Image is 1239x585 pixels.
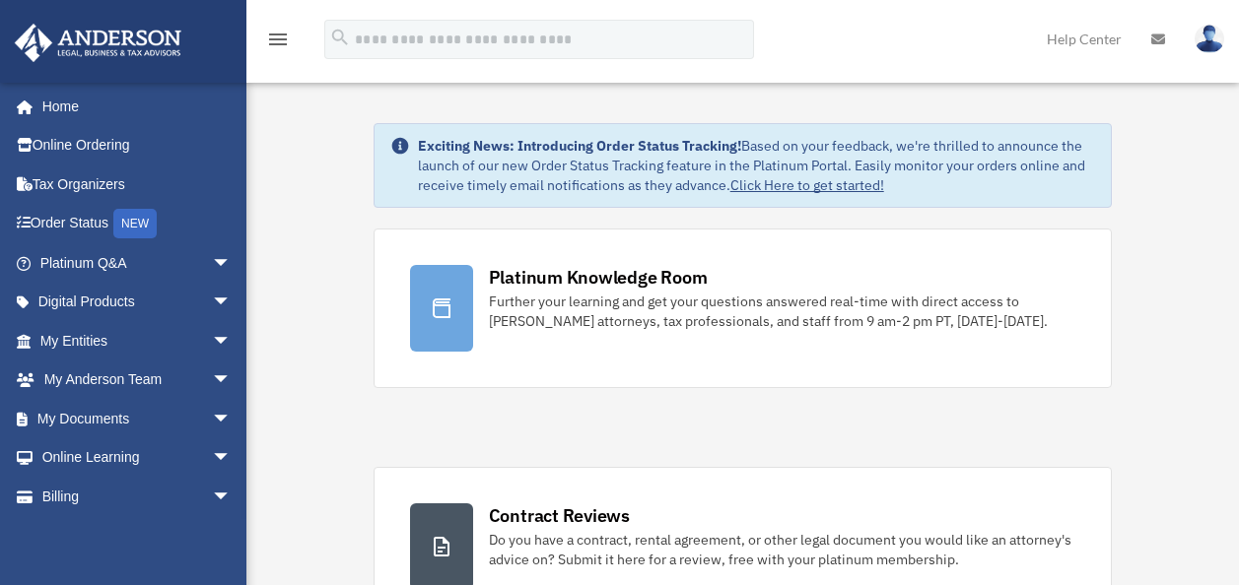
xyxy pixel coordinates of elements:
[212,321,251,361] span: arrow_drop_down
[266,28,290,51] i: menu
[489,530,1076,569] div: Do you have a contract, rental agreement, or other legal document you would like an attorney's ad...
[14,399,261,438] a: My Documentsarrow_drop_down
[489,292,1076,331] div: Further your learning and get your questions answered real-time with direct access to [PERSON_NAM...
[14,164,261,204] a: Tax Organizers
[14,283,261,322] a: Digital Productsarrow_drop_down
[489,503,630,528] div: Contract Reviews
[1195,25,1224,53] img: User Pic
[212,477,251,517] span: arrow_drop_down
[266,34,290,51] a: menu
[212,243,251,284] span: arrow_drop_down
[14,360,261,400] a: My Anderson Teamarrow_drop_down
[14,477,261,516] a: Billingarrow_drop_down
[212,283,251,323] span: arrow_drop_down
[329,27,351,48] i: search
[730,176,884,194] a: Click Here to get started!
[14,126,261,165] a: Online Ordering
[212,360,251,401] span: arrow_drop_down
[14,87,251,126] a: Home
[113,209,157,238] div: NEW
[14,243,261,283] a: Platinum Q&Aarrow_drop_down
[14,204,261,244] a: Order StatusNEW
[14,438,261,478] a: Online Learningarrow_drop_down
[212,438,251,479] span: arrow_drop_down
[418,137,741,155] strong: Exciting News: Introducing Order Status Tracking!
[418,136,1096,195] div: Based on your feedback, we're thrilled to announce the launch of our new Order Status Tracking fe...
[14,321,261,360] a: My Entitiesarrow_drop_down
[489,265,708,290] div: Platinum Knowledge Room
[374,228,1113,388] a: Platinum Knowledge Room Further your learning and get your questions answered real-time with dire...
[9,24,187,62] img: Anderson Advisors Platinum Portal
[212,399,251,439] span: arrow_drop_down
[14,516,261,555] a: Events Calendar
